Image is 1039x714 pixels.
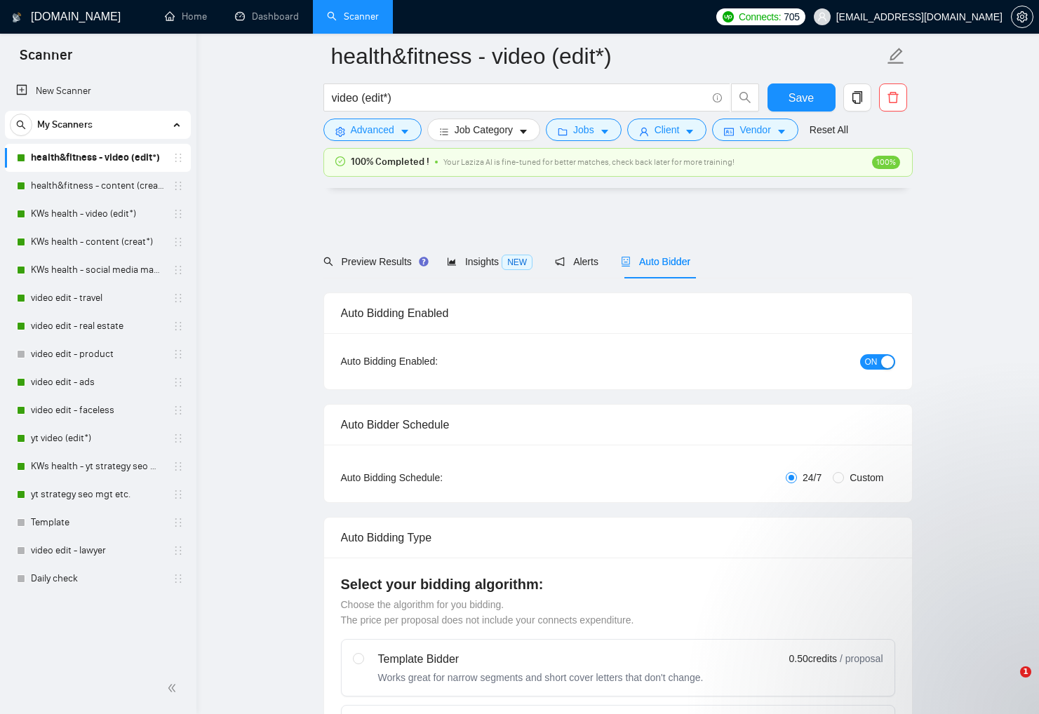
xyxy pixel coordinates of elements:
span: bars [439,126,449,137]
span: Auto Bidder [621,256,690,267]
span: check-circle [335,156,345,166]
span: Save [789,89,814,107]
span: holder [173,180,184,191]
span: Preview Results [323,256,424,267]
span: folder [558,126,568,137]
span: holder [173,152,184,163]
button: idcardVendorcaret-down [712,119,798,141]
span: delete [880,91,906,104]
button: search [731,83,759,112]
span: Insights [447,256,532,267]
a: KWs health - yt strategy seo mgt etc. [31,452,164,480]
div: Auto Bidder Schedule [341,405,895,445]
span: caret-down [518,126,528,137]
span: caret-down [685,126,695,137]
span: caret-down [777,126,786,137]
span: caret-down [400,126,410,137]
span: holder [173,517,184,528]
span: Job Category [455,122,513,137]
span: double-left [167,681,181,695]
div: Tooltip anchor [417,255,430,268]
span: Advanced [351,122,394,137]
span: Jobs [573,122,594,137]
a: KWs health - social media manag* [31,256,164,284]
span: setting [1012,11,1033,22]
a: dashboardDashboard [235,11,299,22]
img: upwork-logo.png [723,11,734,22]
a: KWs health - video (edit*) [31,200,164,228]
span: holder [173,321,184,332]
span: Connects: [739,9,781,25]
span: ON [865,354,878,370]
span: copy [844,91,871,104]
a: Template [31,508,164,537]
span: notification [555,257,565,267]
span: Client [655,122,680,137]
input: Search Freelance Jobs... [332,89,706,107]
button: delete [879,83,907,112]
input: Scanner name... [331,39,884,74]
span: search [323,257,333,267]
a: yt strategy seo mgt etc. [31,480,164,508]
span: Choose the algorithm for you bidding. The price per proposal does not include your connects expen... [341,599,634,626]
span: 24/7 [797,470,827,485]
span: Alerts [555,256,598,267]
span: holder [173,292,184,304]
span: idcard [724,126,734,137]
a: homeHome [165,11,207,22]
span: Custom [844,470,889,485]
span: 705 [784,9,799,25]
div: Template Bidder [378,651,704,668]
span: setting [335,126,345,137]
span: holder [173,349,184,360]
a: video edit - product [31,340,164,368]
a: health&fitness - video (edit*) [31,144,164,172]
a: video edit - lawyer [31,537,164,565]
a: KWs health - content (creat*) [31,228,164,256]
button: setting [1011,6,1033,28]
button: Save [767,83,836,112]
a: New Scanner [16,77,180,105]
span: holder [173,264,184,276]
span: Scanner [8,45,83,74]
span: holder [173,489,184,500]
button: barsJob Categorycaret-down [427,119,540,141]
span: 100% [872,156,900,169]
img: logo [12,6,22,29]
a: yt video (edit*) [31,424,164,452]
span: holder [173,377,184,388]
span: area-chart [447,257,457,267]
span: user [639,126,649,137]
div: Works great for narrow segments and short cover letters that don't change. [378,671,704,685]
a: video edit - real estate [31,312,164,340]
span: user [817,12,827,22]
span: caret-down [600,126,610,137]
a: setting [1011,11,1033,22]
h4: Select your bidding algorithm: [341,574,895,594]
a: Daily check [31,565,164,593]
span: 100% Completed ! [351,154,429,170]
a: searchScanner [327,11,379,22]
span: holder [173,236,184,248]
button: folderJobscaret-down [546,119,622,141]
iframe: Intercom live chat [991,666,1025,700]
span: holder [173,461,184,472]
a: health&fitness - content (creat*) [31,172,164,200]
li: My Scanners [5,111,191,593]
button: copy [843,83,871,112]
div: Auto Bidding Type [341,518,895,558]
a: video edit - travel [31,284,164,312]
span: Vendor [739,122,770,137]
a: video edit - faceless [31,396,164,424]
button: userClientcaret-down [627,119,707,141]
span: search [732,91,758,104]
a: video edit - ads [31,368,164,396]
div: Auto Bidding Enabled [341,293,895,333]
div: Auto Bidding Schedule: [341,470,525,485]
span: search [11,120,32,130]
span: My Scanners [37,111,93,139]
button: settingAdvancedcaret-down [323,119,422,141]
span: edit [887,47,905,65]
span: Your Laziza AI is fine-tuned for better matches, check back later for more training! [443,157,735,167]
span: holder [173,433,184,444]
